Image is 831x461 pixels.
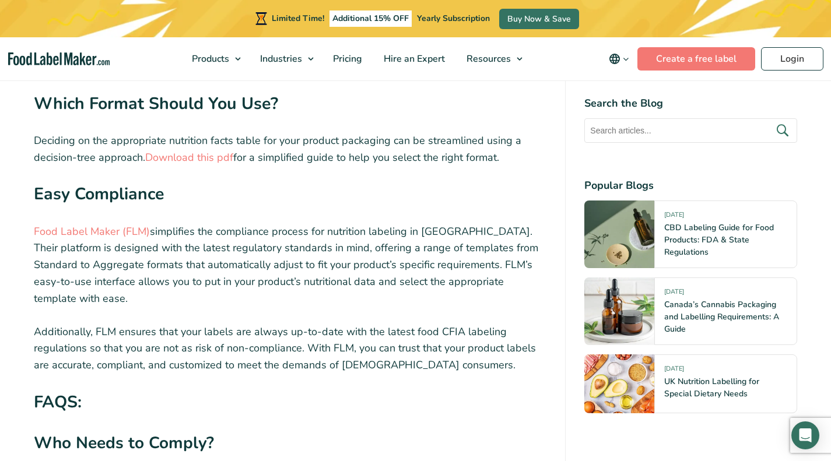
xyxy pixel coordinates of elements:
strong: Easy Compliance [34,182,164,205]
span: [DATE] [664,287,684,301]
span: Resources [463,52,512,65]
p: Deciding on the appropriate nutrition facts table for your product packaging can be streamlined u... [34,132,547,166]
strong: Which Format Should You Use? [34,92,278,115]
span: Limited Time! [272,13,324,24]
span: Additional 15% OFF [329,10,412,27]
span: Hire an Expert [380,52,446,65]
span: Industries [257,52,303,65]
a: Pricing [322,37,370,80]
a: Hire an Expert [373,37,453,80]
span: [DATE] [664,210,684,224]
p: Additionally, FLM ensures that your labels are always up-to-date with the latest food CFIA labeli... [34,323,547,374]
h4: Search the Blog [584,96,797,111]
span: Pricing [329,52,363,65]
span: Yearly Subscription [417,13,490,24]
div: Open Intercom Messenger [791,421,819,449]
a: Industries [250,37,320,80]
a: Resources [456,37,528,80]
strong: Who Needs to Comply? [34,432,214,454]
a: Buy Now & Save [499,9,579,29]
a: Food Label Maker (FLM) [34,224,150,238]
a: Download this pdf [145,150,233,164]
a: Canada’s Cannabis Packaging and Labelling Requirements: A Guide [664,299,779,335]
p: simplifies the compliance process for nutrition labeling in [GEOGRAPHIC_DATA]. Their platform is ... [34,223,547,307]
span: Products [188,52,230,65]
span: [DATE] [664,364,684,378]
strong: FAQS: [34,390,82,413]
input: Search articles... [584,118,797,143]
a: CBD Labeling Guide for Food Products: FDA & State Regulations [664,222,774,258]
a: Create a free label [637,47,755,71]
a: Products [181,37,247,80]
h4: Popular Blogs [584,178,797,193]
a: UK Nutrition Labelling for Special Dietary Needs [664,376,759,399]
a: Login [761,47,823,71]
